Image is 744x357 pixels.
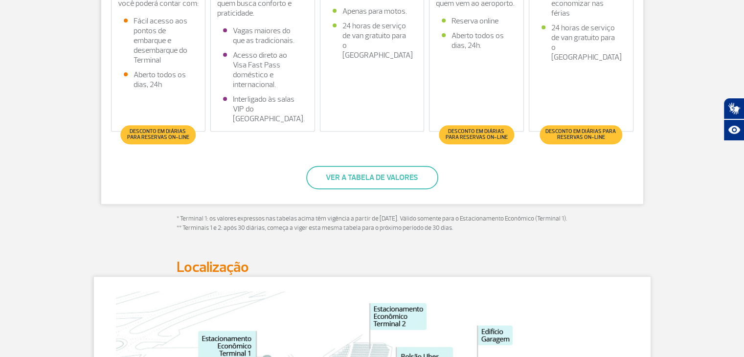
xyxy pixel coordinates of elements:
[223,26,302,45] li: Vagas maiores do que as tradicionais.
[177,214,568,233] p: * Terminal 1: os valores expressos nas tabelas acima têm vigência a partir de [DATE]. Válido some...
[723,119,744,141] button: Abrir recursos assistivos.
[544,129,617,140] span: Desconto em diárias para reservas on-line
[723,98,744,141] div: Plugin de acessibilidade da Hand Talk.
[306,166,438,189] button: Ver a tabela de valores
[723,98,744,119] button: Abrir tradutor de língua de sinais.
[223,94,302,124] li: Interligado às salas VIP do [GEOGRAPHIC_DATA].
[333,6,412,16] li: Apenas para motos.
[333,21,412,60] li: 24 horas de serviço de van gratuito para o [GEOGRAPHIC_DATA]
[541,23,621,62] li: 24 horas de serviço de van gratuito para o [GEOGRAPHIC_DATA]
[223,50,302,89] li: Acesso direto ao Visa Fast Pass doméstico e internacional.
[126,129,191,140] span: Desconto em diárias para reservas on-line
[444,129,509,140] span: Desconto em diárias para reservas on-line
[124,16,193,65] li: Fácil acesso aos pontos de embarque e desembarque do Terminal
[124,70,193,89] li: Aberto todos os dias, 24h
[442,31,511,50] li: Aberto todos os dias, 24h.
[177,258,568,276] h2: Localização
[442,16,511,26] li: Reserva online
